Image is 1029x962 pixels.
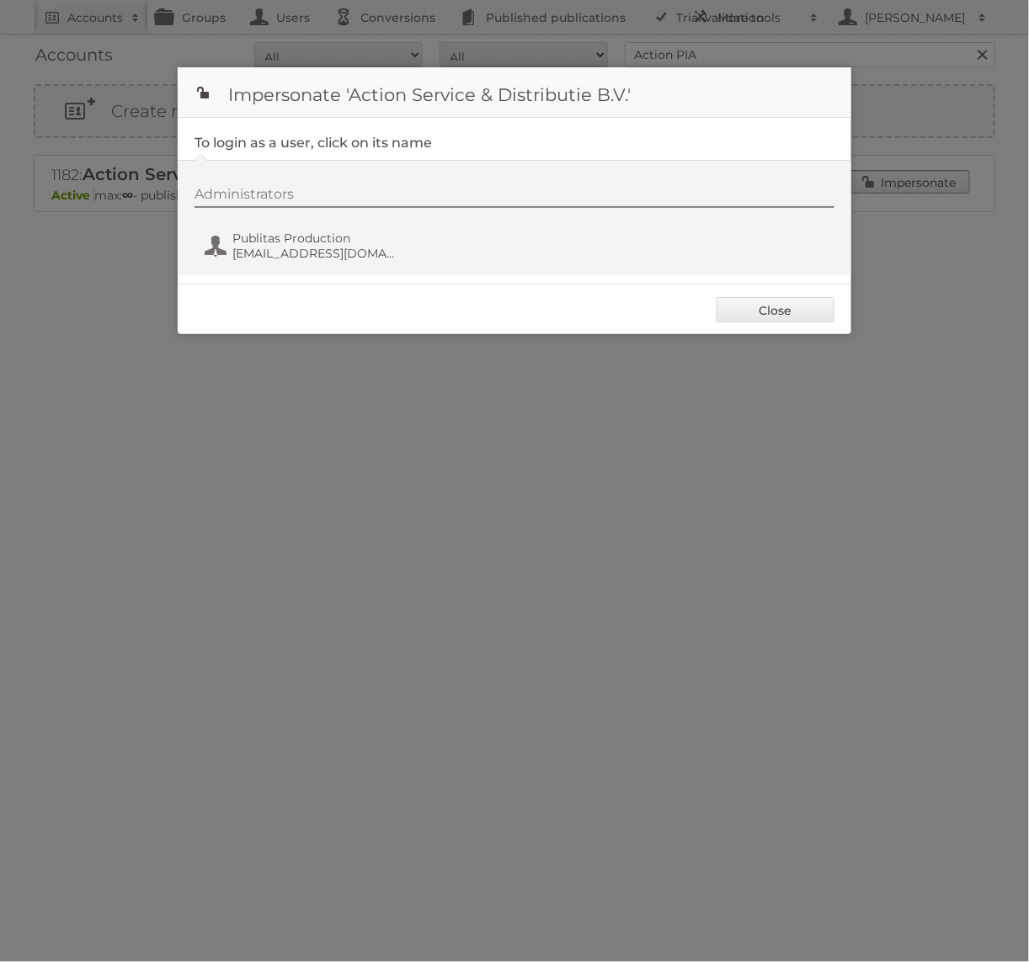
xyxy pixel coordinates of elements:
[195,186,834,208] div: Administrators
[203,229,401,263] button: Publitas Production [EMAIL_ADDRESS][DOMAIN_NAME]
[195,135,432,151] legend: To login as a user, click on its name
[717,297,834,322] a: Close
[232,246,396,261] span: [EMAIL_ADDRESS][DOMAIN_NAME]
[178,67,851,118] h1: Impersonate 'Action Service & Distributie B.V.'
[232,231,396,246] span: Publitas Production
